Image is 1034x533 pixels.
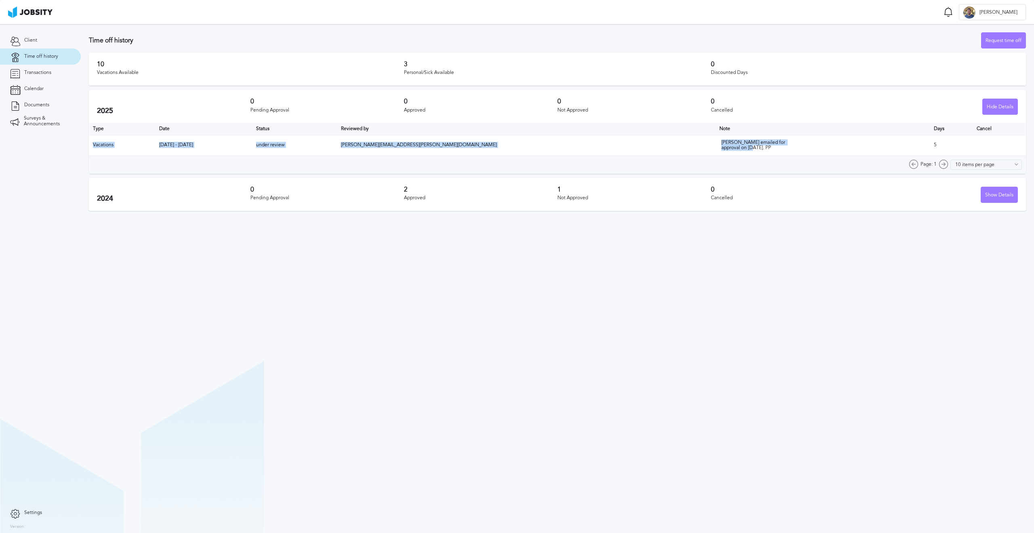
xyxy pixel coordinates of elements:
[24,38,37,43] span: Client
[711,61,1018,68] h3: 0
[981,187,1018,203] button: Show Details
[155,123,252,135] th: Toggle SortBy
[711,107,864,113] div: Cancelled
[252,123,337,135] th: Toggle SortBy
[250,107,404,113] div: Pending Approval
[252,135,337,155] td: under review
[250,186,404,193] h3: 0
[557,98,711,105] h3: 0
[97,107,250,115] h2: 2025
[711,195,864,201] div: Cancelled
[981,33,1026,49] div: Request time off
[711,186,864,193] h3: 0
[337,123,715,135] th: Toggle SortBy
[24,54,58,59] span: Time off history
[404,107,557,113] div: Approved
[341,142,497,147] span: [PERSON_NAME][EMAIL_ADDRESS][PERSON_NAME][DOMAIN_NAME]
[721,140,802,151] div: [PERSON_NAME] emailed for approval on [DATE]. PP
[155,135,252,155] td: [DATE] - [DATE]
[973,123,1026,135] th: Cancel
[89,123,155,135] th: Type
[89,135,155,155] td: Vacations
[404,195,557,201] div: Approved
[404,61,711,68] h3: 3
[557,107,711,113] div: Not Approved
[97,61,404,68] h3: 10
[557,186,711,193] h3: 1
[250,98,404,105] h3: 0
[97,194,250,203] h2: 2024
[963,6,975,19] div: G
[959,4,1026,20] button: G[PERSON_NAME]
[930,135,973,155] td: 5
[711,70,1018,76] div: Discounted Days
[975,10,1021,15] span: [PERSON_NAME]
[404,98,557,105] h3: 0
[930,123,973,135] th: Days
[404,70,711,76] div: Personal/Sick Available
[921,162,937,167] span: Page: 1
[8,6,53,18] img: ab4bad089aa723f57921c736e9817d99.png
[97,70,404,76] div: Vacations Available
[711,98,864,105] h3: 0
[24,102,49,108] span: Documents
[250,195,404,201] div: Pending Approval
[404,186,557,193] h3: 2
[10,525,25,529] label: Version:
[24,510,42,516] span: Settings
[24,86,44,92] span: Calendar
[24,116,71,127] span: Surveys & Announcements
[24,70,51,76] span: Transactions
[557,195,711,201] div: Not Approved
[981,32,1026,48] button: Request time off
[982,99,1018,115] button: Hide Details
[981,187,1017,203] div: Show Details
[89,37,981,44] h3: Time off history
[715,123,930,135] th: Toggle SortBy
